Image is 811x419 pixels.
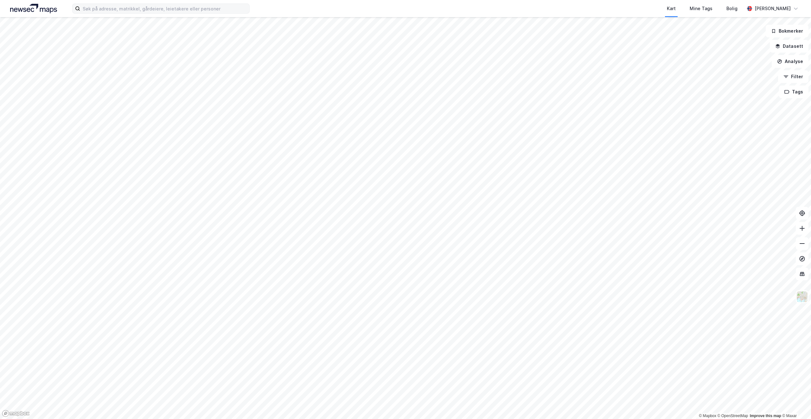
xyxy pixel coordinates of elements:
[667,5,676,12] div: Kart
[772,55,808,68] button: Analyse
[80,4,249,13] input: Søk på adresse, matrikkel, gårdeiere, leietakere eller personer
[690,5,712,12] div: Mine Tags
[2,410,30,417] a: Mapbox homepage
[10,4,57,13] img: logo.a4113a55bc3d86da70a041830d287a7e.svg
[766,25,808,37] button: Bokmerker
[779,389,811,419] iframe: Chat Widget
[726,5,738,12] div: Bolig
[699,414,716,418] a: Mapbox
[779,86,808,98] button: Tags
[755,5,791,12] div: [PERSON_NAME]
[770,40,808,53] button: Datasett
[718,414,748,418] a: OpenStreetMap
[750,414,781,418] a: Improve this map
[778,70,808,83] button: Filter
[779,389,811,419] div: Kontrollprogram for chat
[796,291,808,303] img: Z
